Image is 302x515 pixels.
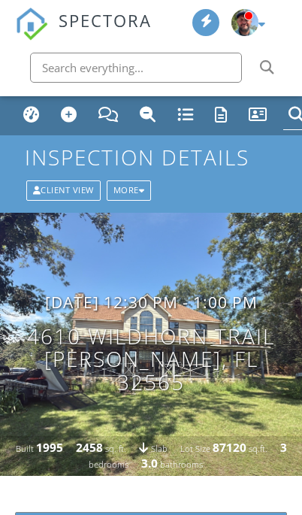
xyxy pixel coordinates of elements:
div: Client View [26,180,101,200]
a: Reporting [210,101,233,130]
a: Dashboard [18,101,45,130]
span: SPECTORA [59,8,152,32]
span: bedrooms [89,459,128,470]
div: 3.0 [141,456,158,471]
a: New Inspection [56,101,83,130]
h1: 4610 Wildhorn Trail [PERSON_NAME], FL 32565 [21,325,281,394]
h1: Inspection Details [25,146,278,169]
a: Unconfirmed [134,101,162,130]
span: Lot Size [180,443,210,454]
img: The Best Home Inspection Software - Spectora [15,8,48,41]
input: Search everything... [30,53,242,83]
span: slab [151,443,168,454]
a: Conversations [93,101,124,130]
span: bathrooms [160,459,203,470]
div: More [107,180,152,200]
span: sq.ft. [249,443,267,454]
span: sq. ft. [105,443,126,454]
h3: [DATE] 12:30 pm - 1:00 pm [45,294,258,312]
a: SPECTORA [15,22,152,51]
div: 87120 [213,440,246,456]
span: Built [16,443,34,454]
img: screenshot_20250605_121436.png [231,9,258,36]
a: Tasks [172,101,199,130]
div: 2458 [76,440,103,456]
a: Client View [25,184,105,195]
a: Contacts [243,101,273,130]
div: 3 [280,440,287,456]
div: 1995 [36,440,63,456]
